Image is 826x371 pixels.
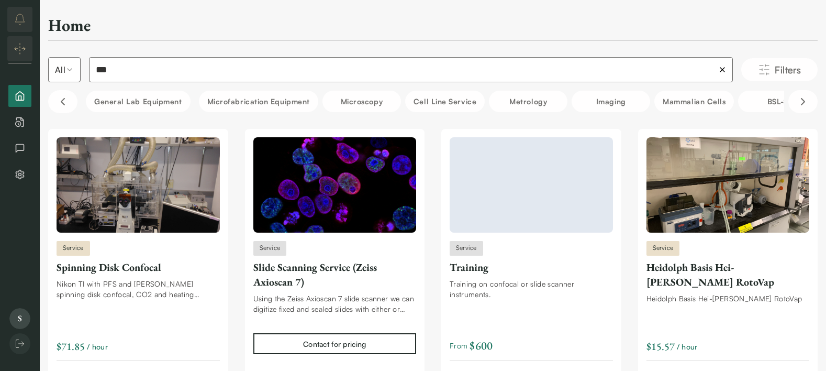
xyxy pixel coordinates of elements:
button: Messages [8,137,31,159]
button: Scroll left [48,90,77,113]
button: Microfabrication Equipment [199,91,318,112]
button: Scroll right [788,90,818,113]
button: Expand/Collapse sidebar [7,36,32,61]
span: S [9,308,30,329]
span: Service [57,241,90,256]
button: Imaging [572,91,650,112]
button: Filters [741,58,818,81]
span: / hour [677,341,698,352]
div: Using the Zeiss Axioscan 7 slide scanner we can digitize fixed and sealed slides with either or b... [253,293,417,314]
span: $ 600 [470,338,493,354]
div: Nikon TI with PFS and [PERSON_NAME] spinning disk confocal, CO2 and heating incubation chamber wi... [57,279,220,300]
div: $15.57 [646,339,675,354]
img: Spinning Disk Confocal [57,137,220,233]
button: BSL-2 [738,91,817,112]
button: Select listing type [48,57,81,82]
button: Bookings [8,111,31,133]
div: Training on confocal or slide scanner instruments. [450,279,613,300]
div: Training [450,260,613,275]
span: Filters [775,62,801,77]
span: Service [646,241,680,256]
div: Settings sub items [8,163,31,185]
div: Heidolph Basis Hei-[PERSON_NAME] RotoVap [646,293,810,304]
button: Metrology [489,91,567,112]
div: Slide Scanning Service (Zeiss Axioscan 7) [253,260,417,289]
div: Contact for pricing [303,339,366,350]
div: Heidolph Basis Hei-[PERSON_NAME] RotoVap [646,260,810,289]
button: General Lab equipment [86,91,191,112]
img: Slide Scanning Service (Zeiss Axioscan 7) [253,137,417,233]
span: / hour [87,341,108,352]
button: notifications [7,7,32,32]
button: Cell line service [405,91,485,112]
button: Settings [8,163,31,185]
button: Log out [9,333,30,354]
button: Home [8,85,31,107]
div: $71.85 [57,339,85,354]
span: Service [450,241,483,256]
div: Spinning Disk Confocal [57,260,220,275]
h2: Home [48,15,91,36]
button: Mammalian Cells [654,91,734,112]
img: Heidolph Basis Hei-VAP HL RotoVap [646,137,810,233]
span: From [450,338,493,354]
span: Service [253,241,287,256]
button: Microscopy [322,91,401,112]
